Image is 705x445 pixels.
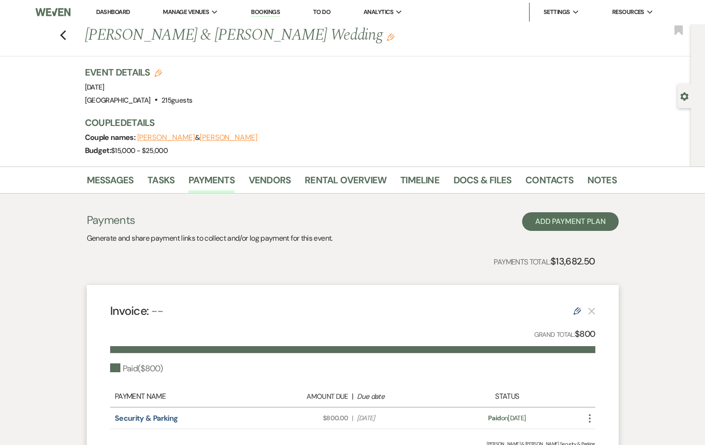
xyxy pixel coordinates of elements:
[447,391,566,402] div: Status
[115,413,178,423] a: Security & Parking
[400,173,440,193] a: Timeline
[110,362,163,375] div: Paid ( $800 )
[188,173,235,193] a: Payments
[115,391,258,402] div: Payment Name
[488,414,501,422] span: Paid
[87,173,134,193] a: Messages
[447,413,566,423] div: on [DATE]
[494,254,595,269] p: Payments Total:
[551,255,595,267] strong: $13,682.50
[387,33,394,41] button: Edit
[96,8,130,16] a: Dashboard
[163,7,209,17] span: Manage Venues
[87,212,333,228] h3: Payments
[534,327,595,341] p: Grand Total:
[258,391,448,402] div: |
[587,173,617,193] a: Notes
[85,96,151,105] span: [GEOGRAPHIC_DATA]
[200,134,258,141] button: [PERSON_NAME]
[85,24,503,47] h1: [PERSON_NAME] & [PERSON_NAME] Wedding
[85,116,607,129] h3: Couple Details
[35,2,70,22] img: Weven Logo
[85,83,105,92] span: [DATE]
[363,7,393,17] span: Analytics
[544,7,570,17] span: Settings
[161,96,192,105] span: 215 guests
[680,91,689,100] button: Open lead details
[137,134,195,141] button: [PERSON_NAME]
[147,173,175,193] a: Tasks
[313,8,330,16] a: To Do
[262,413,348,423] span: $800.00
[575,328,595,340] strong: $800
[111,146,168,155] span: $15,000 - $25,000
[305,173,386,193] a: Rental Overview
[612,7,644,17] span: Resources
[522,212,619,231] button: Add Payment Plan
[357,391,443,402] div: Due date
[87,232,333,244] p: Generate and share payment links to collect and/or log payment for this event.
[110,303,164,319] h4: Invoice:
[151,303,164,319] span: --
[249,173,291,193] a: Vendors
[588,307,595,315] button: This payment plan cannot be deleted because it contains links that have been paid through Weven’s...
[262,391,348,402] div: Amount Due
[137,133,258,142] span: &
[251,8,280,17] a: Bookings
[85,146,112,155] span: Budget:
[357,413,443,423] span: [DATE]
[525,173,573,193] a: Contacts
[352,413,353,423] span: |
[85,66,193,79] h3: Event Details
[85,132,137,142] span: Couple names:
[454,173,511,193] a: Docs & Files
